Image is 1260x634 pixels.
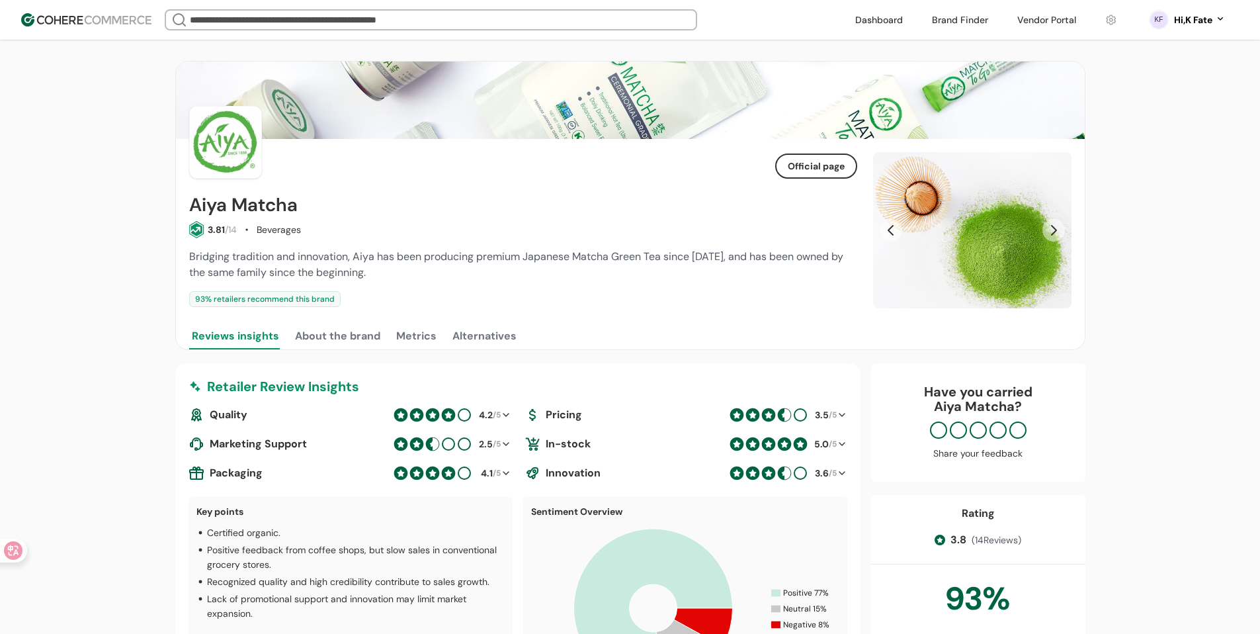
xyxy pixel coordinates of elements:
button: Official page [775,154,857,179]
button: About the brand [292,323,383,349]
div: Packaging [189,465,388,481]
p: Key points [196,505,505,519]
div: /5 [813,437,837,451]
div: /5 [477,437,501,451]
span: Neutral 15 % [783,603,827,615]
span: Bridging tradition and innovation, Aiya has been producing premium Japanese Matcha Green Tea sinc... [189,249,843,279]
div: 4.1 [481,467,493,480]
span: 3.8 [950,532,966,548]
div: Rating [962,506,995,521]
span: Positive 77 % [783,587,829,599]
p: Aiya Matcha ? [884,399,1072,414]
div: Quality [189,407,388,423]
p: Lack of promotional support and innovation may limit market expansion. [207,592,505,621]
button: Alternatives [450,323,519,349]
div: Hi, K Fate [1174,13,1212,27]
div: 4.2 [479,408,493,422]
svg: 0 percent [1149,10,1169,30]
div: 3.6 [815,467,829,480]
div: /5 [477,467,501,480]
div: Carousel [873,152,1071,308]
div: 93 % [946,575,1011,623]
p: Sentiment Overview [531,505,839,519]
div: 3.81 [208,223,225,237]
p: Positive feedback from coffee shops, but slow sales in conventional grocery stores. [207,543,505,572]
div: Have you carried [884,385,1072,414]
div: 5.0 [814,437,829,451]
button: Next Slide [1042,219,1065,242]
h2: Aiya Matcha [189,195,298,216]
div: Innovation [525,465,724,481]
div: Retailer Review Insights [189,377,847,396]
div: Pricing [525,407,724,423]
div: In-stock [525,436,724,452]
div: 2.5 [479,437,493,451]
div: / 14 [225,223,237,237]
div: Share your feedback [884,447,1072,461]
img: Brand cover image [176,62,1085,139]
img: Brand Photo [189,106,262,179]
img: Cohere Logo [21,13,151,26]
div: /5 [477,408,501,422]
button: Previous Slide [880,219,902,242]
p: Recognized quality and high credibility contribute to sales growth. [207,574,489,589]
div: Beverages [257,223,301,237]
img: Slide 0 [873,152,1071,308]
div: /5 [813,408,837,422]
div: 93 % retailers recommend this brand [189,291,341,307]
span: Negative 8 % [783,619,829,631]
div: Marketing Support [189,436,388,452]
p: Certified organic. [207,525,280,540]
button: Reviews insights [189,323,282,349]
div: /5 [813,467,837,480]
span: ( 14 Reviews) [972,533,1021,547]
div: 3.5 [815,408,829,422]
button: Metrics [394,323,439,349]
div: Slide 1 [873,152,1071,308]
button: Hi,K Fate [1174,13,1226,27]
